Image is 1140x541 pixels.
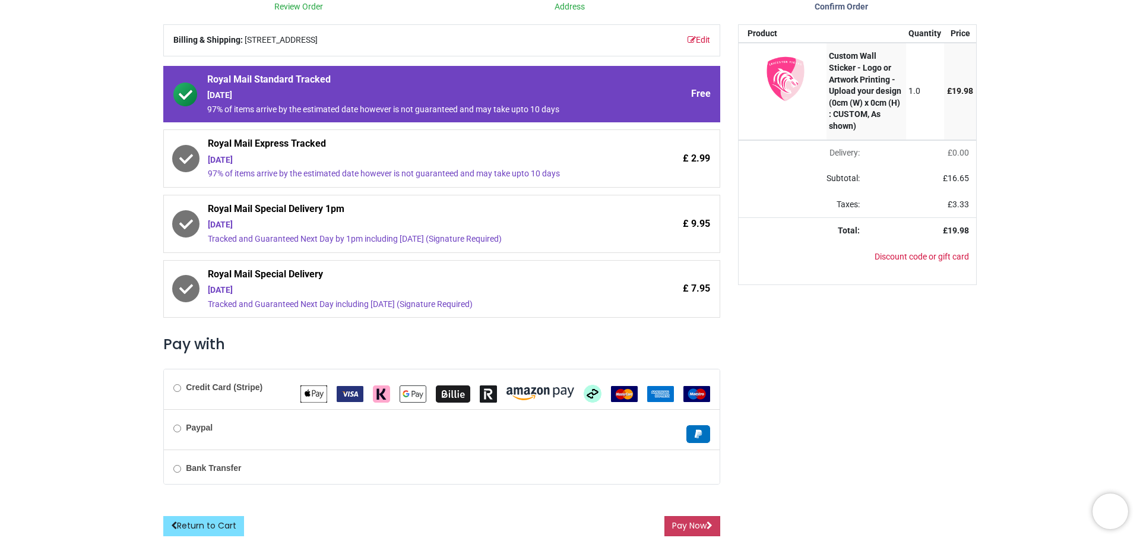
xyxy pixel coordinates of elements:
span: £ 2.99 [683,152,710,165]
h3: Pay with [163,334,720,355]
a: Discount code or gift card [875,252,969,261]
img: Revolut Pay [480,385,497,403]
span: 0.00 [952,148,969,157]
span: £ 7.95 [683,282,710,295]
div: Review Order [163,1,435,13]
img: Afterpay Clearpay [584,385,601,403]
iframe: Brevo live chat [1092,493,1128,529]
span: Royal Mail Standard Tracked [207,73,610,90]
span: £ [948,148,969,157]
div: 97% of items arrive by the estimated date however is not guaranteed and may take upto 10 days [207,104,610,116]
div: 97% of items arrive by the estimated date however is not guaranteed and may take upto 10 days [208,168,610,180]
b: Paypal [186,423,213,432]
img: Amazon Pay [506,387,574,400]
b: Bank Transfer [186,463,241,473]
span: Apple Pay [300,388,327,398]
input: Credit Card (Stripe) [173,384,181,392]
div: [DATE] [208,219,610,231]
span: Paypal [686,429,710,438]
img: AAAAAZJREFUAwDbjC9fRtDDGgAAAABJRU5ErkJggg== [748,50,824,107]
strong: Total: [838,226,860,235]
b: Credit Card (Stripe) [186,382,262,392]
strong: £ [943,226,969,235]
span: £ [948,200,969,209]
span: [STREET_ADDRESS] [245,34,318,46]
span: Amazon Pay [506,388,574,398]
div: Address [435,1,706,13]
span: VISA [337,388,363,398]
strong: Custom Wall Sticker - Logo or Artwork Printing - Upload your design (0cm (W) x 0cm (H) : CUSTOM, ... [829,51,901,131]
div: Confirm Order [705,1,977,13]
td: Subtotal: [739,166,867,192]
span: Royal Mail Special Delivery [208,268,610,284]
button: Pay Now [664,516,720,536]
div: [DATE] [208,284,610,296]
img: Billie [436,385,470,403]
img: Apple Pay [300,385,327,403]
a: Edit [688,34,710,46]
td: Taxes: [739,192,867,218]
span: £ [947,86,973,96]
span: Afterpay Clearpay [584,388,601,398]
span: MasterCard [611,388,638,398]
a: Return to Cart [163,516,244,536]
span: Klarna [373,388,390,398]
div: [DATE] [207,90,610,102]
span: Google Pay [400,388,426,398]
span: American Express [647,388,674,398]
div: [DATE] [208,154,610,166]
div: Tracked and Guaranteed Next Day including [DATE] (Signature Required) [208,299,610,311]
span: 19.98 [948,226,969,235]
span: 19.98 [952,86,973,96]
span: £ [943,173,969,183]
input: Bank Transfer [173,465,181,473]
div: Tracked and Guaranteed Next Day by 1pm including [DATE] (Signature Required) [208,233,610,245]
span: Maestro [683,388,710,398]
span: 16.65 [948,173,969,183]
img: Paypal [686,425,710,443]
div: 1.0 [908,86,941,97]
th: Quantity [906,25,945,43]
img: Maestro [683,386,710,402]
span: Free [691,87,711,100]
span: £ 9.95 [683,217,710,230]
span: Royal Mail Special Delivery 1pm [208,203,610,219]
img: American Express [647,386,674,402]
td: Delivery will be updated after choosing a new delivery method [739,140,867,166]
img: Klarna [373,385,390,403]
input: Paypal [173,425,181,432]
span: Revolut Pay [480,388,497,398]
img: MasterCard [611,386,638,402]
b: Billing & Shipping: [173,35,243,45]
th: Product [739,25,826,43]
img: Google Pay [400,385,426,403]
span: Billie [436,388,470,398]
th: Price [944,25,976,43]
span: 3.33 [952,200,969,209]
img: VISA [337,386,363,402]
span: Royal Mail Express Tracked [208,137,610,154]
